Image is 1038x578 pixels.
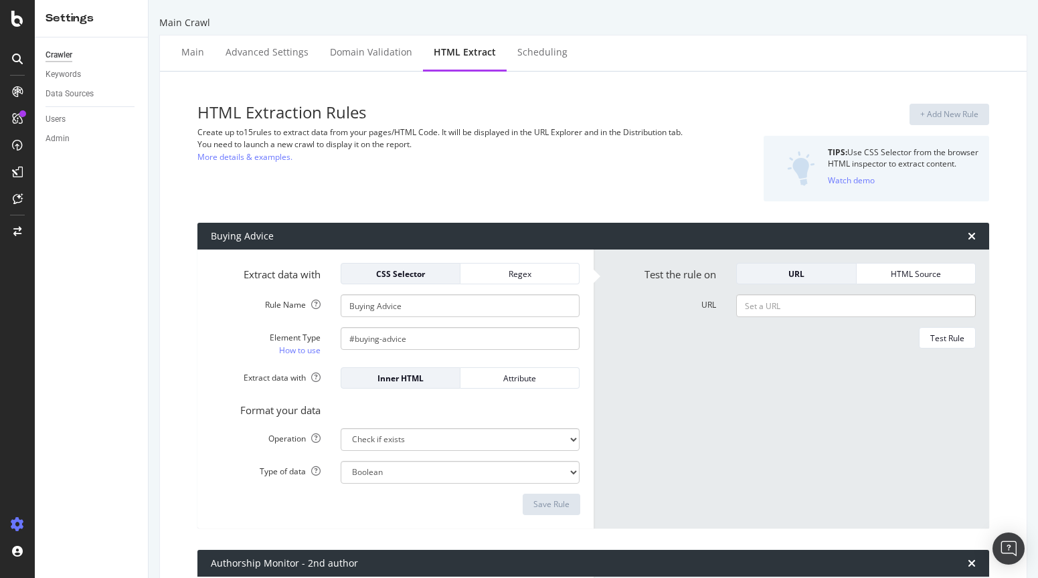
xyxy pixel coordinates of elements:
button: Save Rule [523,494,580,515]
div: Watch demo [828,175,875,186]
label: Extract data with [201,367,331,383]
strong: TIPS: [828,147,847,158]
div: Attribute [471,373,568,384]
div: Element Type [211,332,321,343]
button: + Add New Rule [910,104,989,125]
div: Keywords [46,68,81,82]
div: Advanced Settings [226,45,309,59]
div: HTML Source [867,268,964,280]
button: CSS Selector [341,263,460,284]
div: Buying Advice [211,229,274,243]
button: Test Rule [919,327,976,349]
button: Regex [460,263,580,284]
h3: HTML Extraction Rules [197,104,718,121]
label: Format your data [201,399,331,417]
a: Users [46,112,139,126]
div: CSS Selector [352,268,449,280]
div: Crawler [46,48,72,62]
div: Main [181,45,204,59]
img: DZQOUYU0WpgAAAAASUVORK5CYII= [787,151,815,186]
div: Domain Validation [330,45,412,59]
input: CSS Expression [341,327,580,350]
div: HTML Extract [434,45,496,59]
button: Inner HTML [341,367,460,389]
div: Save Rule [533,498,570,510]
div: URL [748,268,845,280]
div: Main Crawl [159,16,1027,29]
div: Authorship Monitor - 2nd author [211,557,358,570]
div: Use CSS Selector from the browser [828,147,978,158]
a: Data Sources [46,87,139,101]
a: Crawler [46,48,139,62]
label: Test the rule on [597,263,727,282]
div: Create up to 15 rules to extract data from your pages/HTML Code. It will be displayed in the URL ... [197,126,718,138]
a: How to use [279,343,321,357]
a: Keywords [46,68,139,82]
div: Users [46,112,66,126]
div: Admin [46,132,70,146]
a: Admin [46,132,139,146]
div: You need to launch a new crawl to display it on the report. [197,138,718,150]
div: Open Intercom Messenger [992,533,1025,565]
label: Extract data with [201,263,331,282]
button: URL [736,263,856,284]
label: Operation [201,428,331,444]
div: Data Sources [46,87,94,101]
label: Rule Name [201,294,331,310]
label: URL [597,294,727,310]
input: Set a URL [736,294,976,317]
div: times [968,558,976,569]
div: Scheduling [517,45,568,59]
div: Regex [471,268,568,280]
button: Watch demo [828,169,875,191]
div: HTML inspector to extract content. [828,158,978,169]
div: Settings [46,11,137,26]
a: More details & examples. [197,150,292,164]
div: times [968,231,976,242]
button: HTML Source [857,263,976,284]
div: Inner HTML [352,373,449,384]
div: Test Rule [930,332,964,344]
input: Provide a name [341,294,580,317]
button: Attribute [460,367,580,389]
div: + Add New Rule [920,108,978,120]
label: Type of data [201,461,331,477]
